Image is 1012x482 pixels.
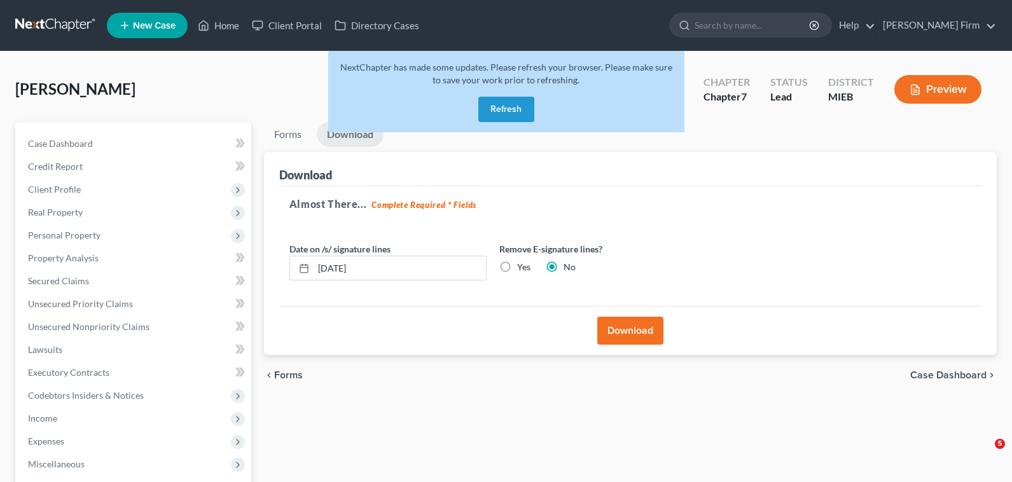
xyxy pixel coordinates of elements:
span: Personal Property [28,230,101,240]
button: Refresh [478,97,534,122]
div: Chapter [704,75,750,90]
i: chevron_right [987,370,997,380]
span: [PERSON_NAME] [15,79,135,98]
h5: Almost There... [289,196,971,212]
i: chevron_left [264,370,274,380]
div: Chapter [704,90,750,104]
span: NextChapter has made some updates. Please refresh your browser. Please make sure to save your wor... [340,62,672,85]
a: Help [833,14,875,37]
a: Executory Contracts [18,361,251,384]
strong: Complete Required * Fields [371,200,476,210]
span: Credit Report [28,161,83,172]
a: Forms [264,122,312,147]
span: Income [28,413,57,423]
span: New Case [133,21,176,31]
button: chevron_left Forms [264,370,320,380]
a: Case Dashboard chevron_right [910,370,997,380]
input: MM/DD/YYYY [314,256,486,280]
button: Download [597,317,663,345]
span: Case Dashboard [910,370,987,380]
span: Miscellaneous [28,458,85,469]
a: Directory Cases [328,14,426,37]
span: Real Property [28,207,83,217]
div: Download [279,167,332,182]
a: Property Analysis [18,247,251,270]
button: Preview [894,75,981,104]
a: Secured Claims [18,270,251,293]
label: Yes [517,261,530,273]
span: Forms [274,370,303,380]
span: Lawsuits [28,344,62,355]
label: Date on /s/ signature lines [289,242,391,256]
span: 7 [741,90,747,102]
span: 5 [995,439,1005,449]
span: Client Profile [28,184,81,195]
div: Lead [770,90,808,104]
span: Executory Contracts [28,367,109,378]
span: Unsecured Priority Claims [28,298,133,309]
a: Credit Report [18,155,251,178]
span: Expenses [28,436,64,446]
label: No [564,261,576,273]
label: Remove E-signature lines? [499,242,697,256]
span: Property Analysis [28,252,99,263]
a: Unsecured Nonpriority Claims [18,315,251,338]
div: District [828,75,874,90]
a: Case Dashboard [18,132,251,155]
span: Unsecured Nonpriority Claims [28,321,149,332]
a: [PERSON_NAME] Firm [877,14,996,37]
a: Lawsuits [18,338,251,361]
iframe: Intercom live chat [969,439,999,469]
a: Unsecured Priority Claims [18,293,251,315]
div: Status [770,75,808,90]
span: Case Dashboard [28,138,93,149]
span: Secured Claims [28,275,89,286]
a: Client Portal [246,14,328,37]
a: Download [317,122,384,147]
a: Home [191,14,246,37]
input: Search by name... [695,13,811,37]
span: Codebtors Insiders & Notices [28,390,144,401]
div: MIEB [828,90,874,104]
